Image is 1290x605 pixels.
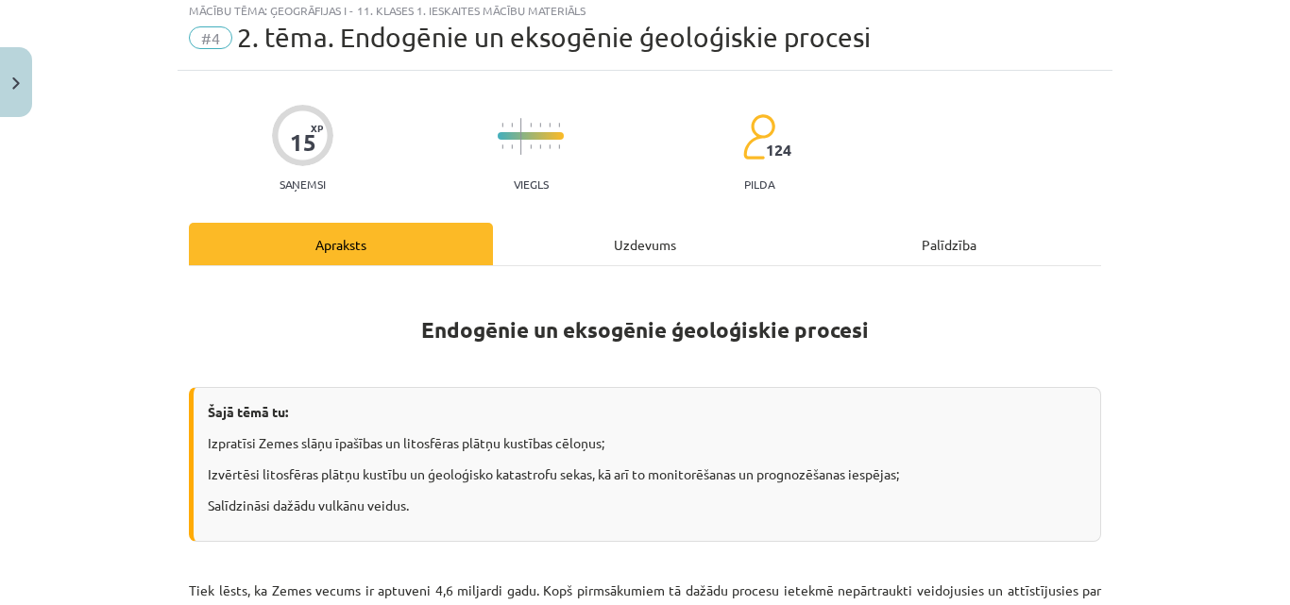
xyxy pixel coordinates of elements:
img: icon-short-line-57e1e144782c952c97e751825c79c345078a6d821885a25fce030b3d8c18986b.svg [511,144,513,149]
img: icon-long-line-d9ea69661e0d244f92f715978eff75569469978d946b2353a9bb055b3ed8787d.svg [520,118,522,155]
img: icon-short-line-57e1e144782c952c97e751825c79c345078a6d821885a25fce030b3d8c18986b.svg [511,123,513,127]
div: 15 [290,129,316,156]
img: icon-short-line-57e1e144782c952c97e751825c79c345078a6d821885a25fce030b3d8c18986b.svg [530,123,532,127]
p: Saņemsi [272,177,333,191]
p: Izvērtēsi litosfēras plātņu kustību un ģeoloģisko katastrofu sekas, kā arī to monitorēšanas un pr... [208,464,1086,484]
div: Mācību tēma: Ģeogrāfijas i - 11. klases 1. ieskaites mācību materiāls [189,4,1101,17]
strong: Šajā tēmā tu: [208,403,288,420]
div: Apraksts [189,223,493,265]
img: icon-short-line-57e1e144782c952c97e751825c79c345078a6d821885a25fce030b3d8c18986b.svg [558,144,560,149]
img: icon-short-line-57e1e144782c952c97e751825c79c345078a6d821885a25fce030b3d8c18986b.svg [539,144,541,149]
span: 2. tēma. Endogēnie un eksogēnie ģeoloģiskie procesi [237,22,871,53]
img: icon-short-line-57e1e144782c952c97e751825c79c345078a6d821885a25fce030b3d8c18986b.svg [558,123,560,127]
img: icon-short-line-57e1e144782c952c97e751825c79c345078a6d821885a25fce030b3d8c18986b.svg [549,123,551,127]
span: XP [311,123,323,133]
p: Izpratīsi Zemes slāņu īpašības un litosfēras plātņu kustības cēloņus; [208,433,1086,453]
img: icon-close-lesson-0947bae3869378f0d4975bcd49f059093ad1ed9edebbc8119c70593378902aed.svg [12,77,20,90]
div: Palīdzība [797,223,1101,265]
strong: Endogēnie un eksogēnie ģeoloģiskie procesi [421,316,869,344]
img: icon-short-line-57e1e144782c952c97e751825c79c345078a6d821885a25fce030b3d8c18986b.svg [549,144,551,149]
span: 124 [766,142,791,159]
p: Viegls [514,177,549,191]
img: icon-short-line-57e1e144782c952c97e751825c79c345078a6d821885a25fce030b3d8c18986b.svg [501,123,503,127]
span: #4 [189,26,232,49]
div: Uzdevums [493,223,797,265]
p: Salīdzināsi dažādu vulkānu veidus. [208,496,1086,515]
img: students-c634bb4e5e11cddfef0936a35e636f08e4e9abd3cc4e673bd6f9a4125e45ecb1.svg [742,113,775,160]
img: icon-short-line-57e1e144782c952c97e751825c79c345078a6d821885a25fce030b3d8c18986b.svg [501,144,503,149]
p: pilda [744,177,774,191]
img: icon-short-line-57e1e144782c952c97e751825c79c345078a6d821885a25fce030b3d8c18986b.svg [539,123,541,127]
img: icon-short-line-57e1e144782c952c97e751825c79c345078a6d821885a25fce030b3d8c18986b.svg [530,144,532,149]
